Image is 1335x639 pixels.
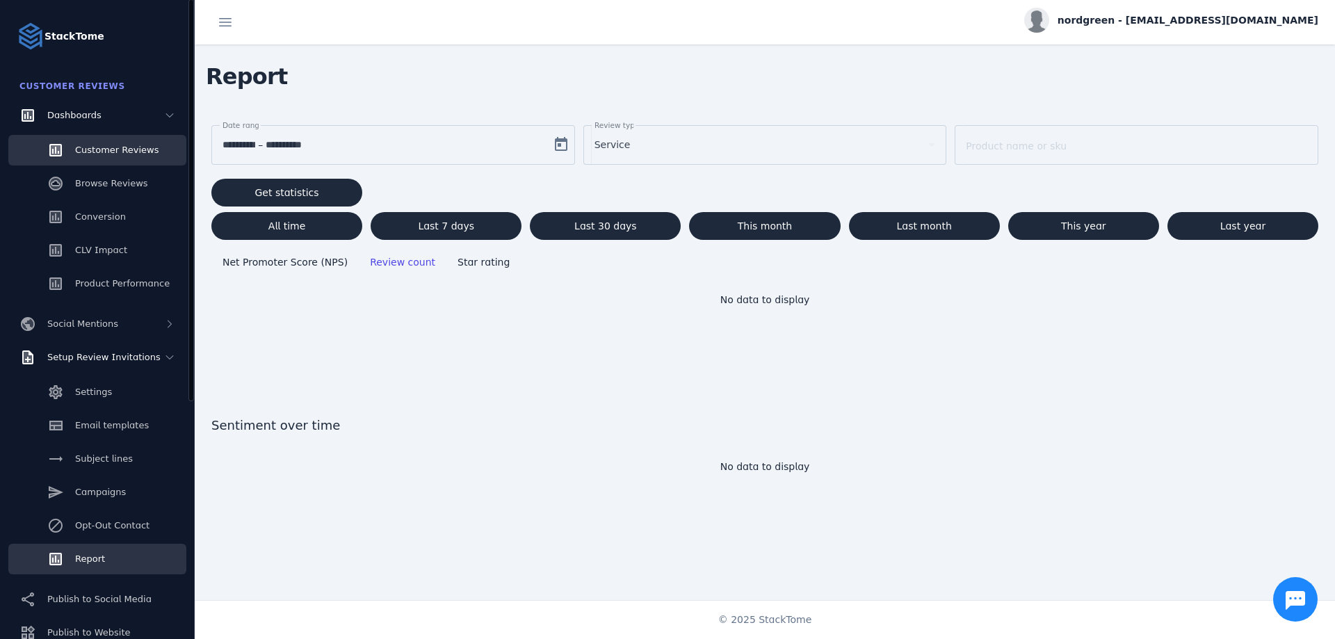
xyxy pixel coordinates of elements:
[255,188,319,197] span: Get statistics
[1008,212,1159,240] button: This year
[896,221,951,231] span: Last month
[47,352,161,362] span: Setup Review Invitations
[75,487,126,497] span: Campaigns
[222,257,348,268] span: Net Promoter Score (NPS)
[849,212,1000,240] button: Last month
[8,510,186,541] a: Opt-Out Contact
[689,212,840,240] button: This month
[8,268,186,299] a: Product Performance
[222,121,264,129] mat-label: Date range
[371,212,521,240] button: Last 7 days
[1167,212,1318,240] button: Last year
[8,202,186,232] a: Conversion
[594,136,631,153] span: Service
[8,477,186,508] a: Campaigns
[47,318,118,329] span: Social Mentions
[75,520,149,531] span: Opt-Out Contact
[75,178,148,188] span: Browse Reviews
[8,444,186,474] a: Subject lines
[75,553,105,564] span: Report
[738,221,793,231] span: This month
[47,627,130,638] span: Publish to Website
[8,235,186,266] a: CLV Impact
[966,140,1067,152] mat-label: Product name or sku
[1220,221,1265,231] span: Last year
[8,168,186,199] a: Browse Reviews
[211,416,1318,435] span: Sentiment over time
[530,212,681,240] button: Last 30 days
[75,387,112,397] span: Settings
[195,54,299,99] span: Report
[211,212,362,240] button: All time
[1061,221,1106,231] span: This year
[268,221,305,231] span: All time
[19,81,125,91] span: Customer Reviews
[47,594,152,604] span: Publish to Social Media
[75,278,170,289] span: Product Performance
[1058,13,1318,28] span: nordgreen - [EMAIL_ADDRESS][DOMAIN_NAME]
[75,453,133,464] span: Subject lines
[718,613,812,627] span: © 2025 StackTome
[8,377,186,407] a: Settings
[720,294,810,305] span: No data to display
[17,22,44,50] img: Logo image
[1024,8,1318,33] button: nordgreen - [EMAIL_ADDRESS][DOMAIN_NAME]
[594,121,639,129] mat-label: Review type
[75,245,127,255] span: CLV Impact
[75,145,159,155] span: Customer Reviews
[8,544,186,574] a: Report
[574,221,637,231] span: Last 30 days
[211,179,362,207] button: Get statistics
[8,135,186,165] a: Customer Reviews
[75,211,126,222] span: Conversion
[8,584,186,615] a: Publish to Social Media
[8,410,186,441] a: Email templates
[258,136,263,153] span: –
[370,257,435,268] span: Review count
[720,461,810,472] span: No data to display
[44,29,104,44] strong: StackTome
[1024,8,1049,33] img: profile.jpg
[458,257,510,268] span: Star rating
[47,110,102,120] span: Dashboards
[75,420,149,430] span: Email templates
[418,221,474,231] span: Last 7 days
[547,131,575,159] button: Open calendar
